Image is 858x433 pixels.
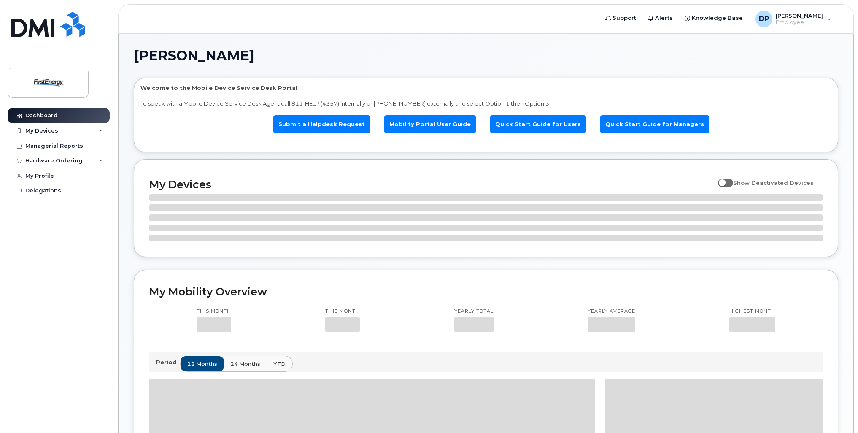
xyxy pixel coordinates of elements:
p: Period [156,358,180,366]
input: Show Deactivated Devices [718,175,725,181]
a: Quick Start Guide for Users [490,115,586,133]
a: Submit a Helpdesk Request [273,115,370,133]
p: To speak with a Mobile Device Service Desk Agent call 811-HELP (4357) internally or [PHONE_NUMBER... [140,100,831,108]
h2: My Devices [149,178,714,191]
p: This month [197,308,231,315]
p: Welcome to the Mobile Device Service Desk Portal [140,84,831,92]
a: Quick Start Guide for Managers [600,115,709,133]
a: Mobility Portal User Guide [384,115,476,133]
span: YTD [273,360,286,368]
h2: My Mobility Overview [149,285,823,298]
span: 24 months [230,360,260,368]
span: [PERSON_NAME] [134,49,254,62]
p: This month [325,308,360,315]
p: Yearly average [588,308,635,315]
span: Show Deactivated Devices [733,179,814,186]
p: Yearly total [454,308,494,315]
p: Highest month [729,308,775,315]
